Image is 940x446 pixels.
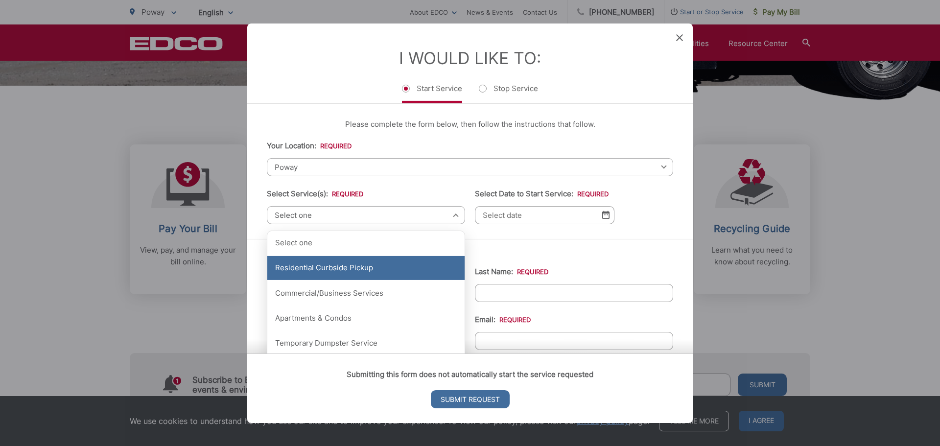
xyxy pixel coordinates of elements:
label: Your Location: [267,141,352,150]
img: Select date [602,211,610,219]
span: Select one [267,206,465,224]
label: I Would Like To: [399,47,541,68]
div: Select one [267,231,465,255]
label: Stop Service [479,83,538,103]
label: Select Date to Start Service: [475,189,609,198]
div: Temporary Dumpster Service [267,331,465,355]
label: Select Service(s): [267,189,363,198]
input: Select date [475,206,614,224]
span: Poway [267,158,673,176]
div: Commercial/Business Services [267,281,465,305]
strong: Submitting this form does not automatically start the service requested [347,370,593,379]
input: Submit Request [431,390,510,408]
p: Please complete the form below, then follow the instructions that follow. [267,118,673,130]
label: Email: [475,315,531,324]
div: Residential Curbside Pickup [267,256,465,281]
label: Start Service [402,83,462,103]
label: Last Name: [475,267,548,276]
div: Apartments & Condos [267,306,465,330]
